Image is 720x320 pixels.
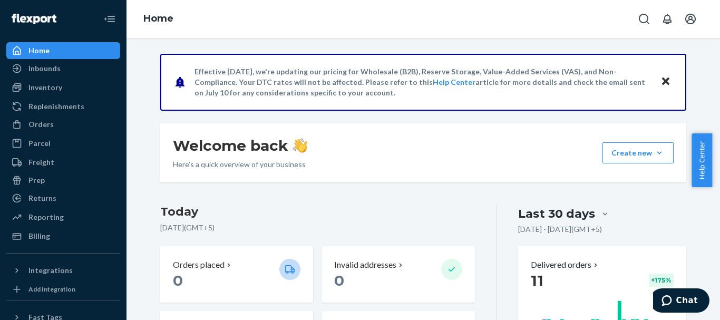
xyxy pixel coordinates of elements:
div: Returns [28,193,56,203]
a: Returns [6,190,120,207]
p: Orders placed [173,259,225,271]
div: Integrations [28,265,73,276]
span: 0 [173,271,183,289]
a: Home [6,42,120,59]
a: Replenishments [6,98,120,115]
a: Freight [6,154,120,171]
button: Orders placed 0 [160,246,313,303]
button: Help Center [692,133,712,187]
div: Inventory [28,82,62,93]
div: Inbounds [28,63,61,74]
a: Parcel [6,135,120,152]
p: Invalid addresses [334,259,396,271]
span: 11 [531,271,543,289]
p: Effective [DATE], we're updating our pricing for Wholesale (B2B), Reserve Storage, Value-Added Se... [194,66,650,98]
div: Last 30 days [518,206,595,222]
button: Close [659,74,673,90]
button: Create new [602,142,674,163]
div: Reporting [28,212,64,222]
h3: Today [160,203,475,220]
p: Here’s a quick overview of your business [173,159,307,170]
a: Billing [6,228,120,245]
button: Delivered orders [531,259,600,271]
button: Integrations [6,262,120,279]
button: Open account menu [680,8,701,30]
button: Open notifications [657,8,678,30]
div: Prep [28,175,45,186]
img: hand-wave emoji [293,138,307,153]
div: Replenishments [28,101,84,112]
a: Home [143,13,173,24]
div: Home [28,45,50,56]
a: Inventory [6,79,120,96]
a: Prep [6,172,120,189]
div: + 175 % [649,274,674,287]
iframe: Opens a widget where you can chat to one of our agents [653,288,709,315]
div: Parcel [28,138,51,149]
p: [DATE] ( GMT+5 ) [160,222,475,233]
p: [DATE] - [DATE] ( GMT+5 ) [518,224,602,235]
div: Orders [28,119,54,130]
span: 0 [334,271,344,289]
a: Reporting [6,209,120,226]
a: Add Integration [6,283,120,296]
div: Add Integration [28,285,75,294]
button: Open Search Box [634,8,655,30]
div: Billing [28,231,50,241]
div: Freight [28,157,54,168]
a: Inbounds [6,60,120,77]
a: Help Center [433,77,475,86]
h1: Welcome back [173,136,307,155]
button: Invalid addresses 0 [322,246,474,303]
ol: breadcrumbs [135,4,182,34]
img: Flexport logo [12,14,56,24]
a: Orders [6,116,120,133]
button: Close Navigation [99,8,120,30]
